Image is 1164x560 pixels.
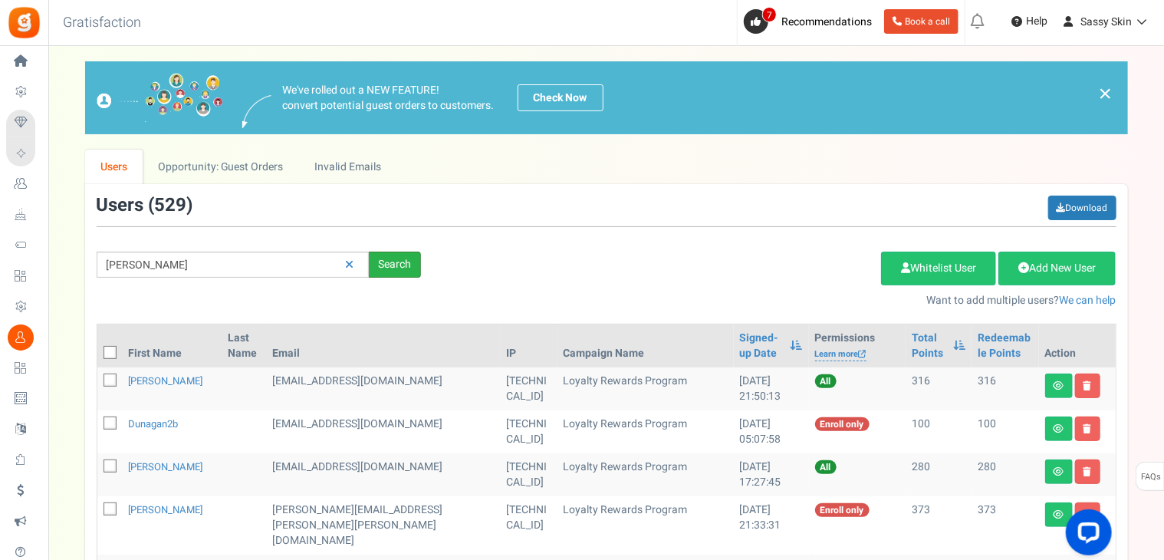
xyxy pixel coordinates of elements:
[1083,381,1092,390] i: Delete user
[815,503,870,517] span: Enroll only
[1080,14,1132,30] span: Sassy Skin
[129,460,203,474] a: [PERSON_NAME]
[762,7,777,22] span: 7
[501,410,557,453] td: [TECHNICAL_ID]
[501,324,557,367] th: IP
[1054,467,1064,476] i: View details
[906,496,972,555] td: 373
[815,348,866,361] a: Learn more
[809,324,906,367] th: Permissions
[85,150,143,184] a: Users
[734,496,809,555] td: [DATE] 21:33:31
[143,150,298,184] a: Opportunity: Guest Orders
[266,410,500,453] td: [EMAIL_ADDRESS][DOMAIN_NAME]
[1005,9,1054,34] a: Help
[97,252,369,278] input: Search by email or name
[557,453,734,496] td: Loyalty Rewards Program
[912,331,946,361] a: Total Points
[1039,324,1116,367] th: Action
[557,367,734,410] td: Loyalty Rewards Program
[129,417,179,431] a: dunagan2b
[781,14,872,30] span: Recommendations
[123,324,222,367] th: First Name
[906,453,972,496] td: 280
[337,252,361,278] a: Reset
[557,324,734,367] th: Campaign Name
[1054,424,1064,433] i: View details
[972,453,1038,496] td: 280
[1054,381,1064,390] i: View details
[734,410,809,453] td: [DATE] 05:07:58
[1083,424,1092,433] i: Delete user
[972,367,1038,410] td: 316
[557,410,734,453] td: Loyalty Rewards Program
[906,410,972,453] td: 100
[881,252,996,285] a: Whitelist User
[501,496,557,555] td: [TECHNICAL_ID]
[266,324,500,367] th: Email
[444,293,1116,308] p: Want to add multiple users?
[46,8,158,38] h3: Gratisfaction
[815,460,837,474] span: All
[266,496,500,555] td: [PERSON_NAME][EMAIL_ADDRESS][PERSON_NAME][PERSON_NAME][DOMAIN_NAME]
[266,453,500,496] td: [EMAIL_ADDRESS][DOMAIN_NAME]
[744,9,878,34] a: 7 Recommendations
[978,331,1032,361] a: Redeemable Points
[1140,463,1161,492] span: FAQs
[501,367,557,410] td: [TECHNICAL_ID]
[1048,196,1116,220] a: Download
[1099,84,1113,103] a: ×
[1022,14,1047,29] span: Help
[815,374,837,388] span: All
[129,374,203,388] a: [PERSON_NAME]
[1059,292,1116,308] a: We can help
[97,196,193,216] h3: Users ( )
[972,410,1038,453] td: 100
[501,453,557,496] td: [TECHNICAL_ID]
[734,367,809,410] td: [DATE] 21:50:13
[972,496,1038,555] td: 373
[129,502,203,517] a: [PERSON_NAME]
[266,367,500,410] td: [EMAIL_ADDRESS][DOMAIN_NAME]
[299,150,396,184] a: Invalid Emails
[998,252,1116,285] a: Add New User
[97,73,223,123] img: images
[283,83,495,114] p: We've rolled out a NEW FEATURE! convert potential guest orders to customers.
[557,496,734,555] td: Loyalty Rewards Program
[1083,467,1092,476] i: Delete user
[155,192,187,219] span: 529
[906,367,972,410] td: 316
[740,331,783,361] a: Signed-up Date
[369,252,421,278] div: Search
[7,5,41,40] img: Gratisfaction
[242,95,271,128] img: images
[815,417,870,431] span: Enroll only
[222,324,266,367] th: Last Name
[734,453,809,496] td: [DATE] 17:27:45
[884,9,958,34] a: Book a call
[518,84,603,111] a: Check Now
